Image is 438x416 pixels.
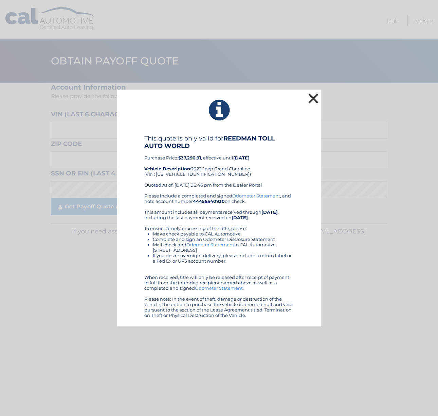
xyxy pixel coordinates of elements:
[153,237,294,242] li: Complete and sign an Odometer Disclosure Statement
[233,155,250,160] b: [DATE]
[195,285,243,291] a: Odometer Statement
[261,209,278,215] b: [DATE]
[144,135,275,150] b: REEDMAN TOLL AUTO WORLD
[232,193,280,198] a: Odometer Statement
[153,242,294,253] li: Mail check and to CAL Automotive, [STREET_ADDRESS]
[232,215,248,220] b: [DATE]
[153,231,294,237] li: Make check payable to CAL Automotive
[307,92,320,105] button: ×
[153,253,294,264] li: If you desire overnight delivery, please include a return label or a Fed Ex or UPS account number.
[186,242,234,247] a: Odometer Statement
[178,155,201,160] b: $37,290.91
[144,135,294,150] h4: This quote is only valid for
[193,198,225,204] b: 44455540930
[144,166,191,171] strong: Vehicle Description:
[144,193,294,318] div: Please include a completed and signed , and note account number on check. This amount includes al...
[144,135,294,193] div: Purchase Price: , effective until 2023 Jeep Grand Cherokee (VIN: [US_VEHICLE_IDENTIFICATION_NUMBE...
